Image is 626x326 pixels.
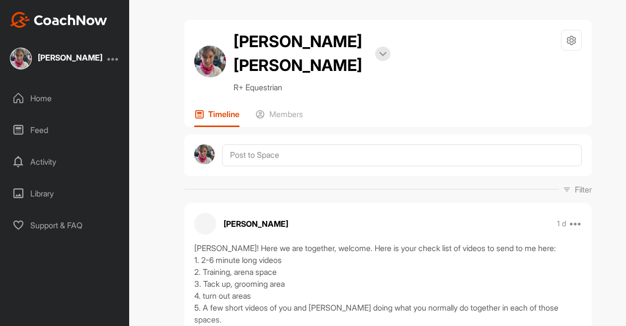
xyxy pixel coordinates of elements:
div: Home [5,86,125,111]
img: square_90136e309f41d5c0bf544b485d8190f7.jpg [10,48,32,69]
p: R+ Equestrian [234,81,391,93]
div: Support & FAQ [5,213,125,238]
p: Members [269,109,303,119]
img: CoachNow [10,12,107,28]
div: Library [5,181,125,206]
p: [PERSON_NAME] [224,218,288,230]
img: arrow-down [379,52,387,57]
div: Feed [5,118,125,142]
img: avatar [194,46,226,77]
div: Activity [5,149,125,174]
img: avatar [194,144,215,165]
p: 1 d [557,219,566,229]
p: Filter [575,184,592,196]
div: [PERSON_NAME] [38,54,102,62]
p: Timeline [208,109,239,119]
h2: [PERSON_NAME] [PERSON_NAME] [234,30,368,77]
